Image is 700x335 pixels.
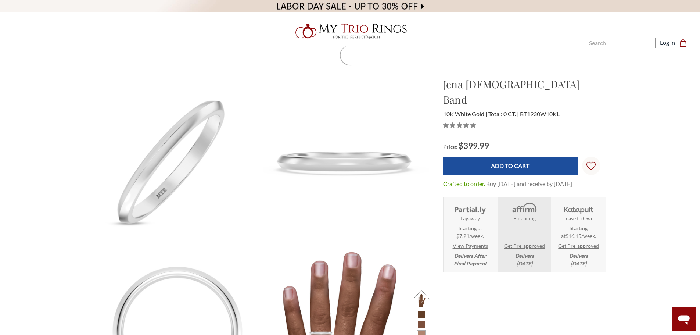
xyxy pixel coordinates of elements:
[498,197,551,272] li: Affirm
[571,260,586,267] span: [DATE]
[488,110,519,117] span: Total: 0 CT.
[443,179,485,188] dt: Crafted to order.
[444,197,497,272] li: Layaway
[453,202,487,214] img: Layaway
[454,252,487,267] em: Delivers After Final Payment
[459,141,489,151] span: $399.99
[566,233,595,239] span: $16.15/week
[443,110,487,117] span: 10K White Gold
[291,19,409,43] img: My Trio Rings
[513,214,536,222] strong: Financing
[460,214,480,222] strong: Layaway
[520,110,560,117] span: BT1930W10KL
[582,157,600,175] a: Wish Lists
[586,138,596,193] svg: Wish Lists
[486,179,572,188] dd: Buy [DATE] and receive by [DATE]
[679,38,691,47] a: Cart with 0 items
[95,77,263,245] img: Photo of Ladies Wedding Band 10K White Gold [BT1930WL]
[443,76,606,107] h1: Jena [DEMOGRAPHIC_DATA] Band
[561,202,596,214] img: Katapult
[263,77,431,245] img: Photo of Ladies Wedding Band 10K White Gold [BT1930WL]
[679,39,687,47] svg: cart.cart_preview
[504,242,545,250] a: Get Pre-approved
[456,224,484,240] span: Starting at $7.21/week.
[203,19,497,43] a: My Trio Rings
[453,242,488,250] a: View Payments
[443,143,457,150] span: Price:
[554,224,603,240] span: Starting at .
[515,252,534,267] em: Delivers
[517,260,532,267] span: [DATE]
[563,214,594,222] strong: Lease to Own
[552,197,605,272] li: Katapult
[660,38,675,47] a: Log in
[569,252,588,267] em: Delivers
[443,157,578,175] input: Add to Cart
[507,202,541,214] img: Affirm
[558,242,599,250] a: Get Pre-approved
[586,38,656,48] input: Search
